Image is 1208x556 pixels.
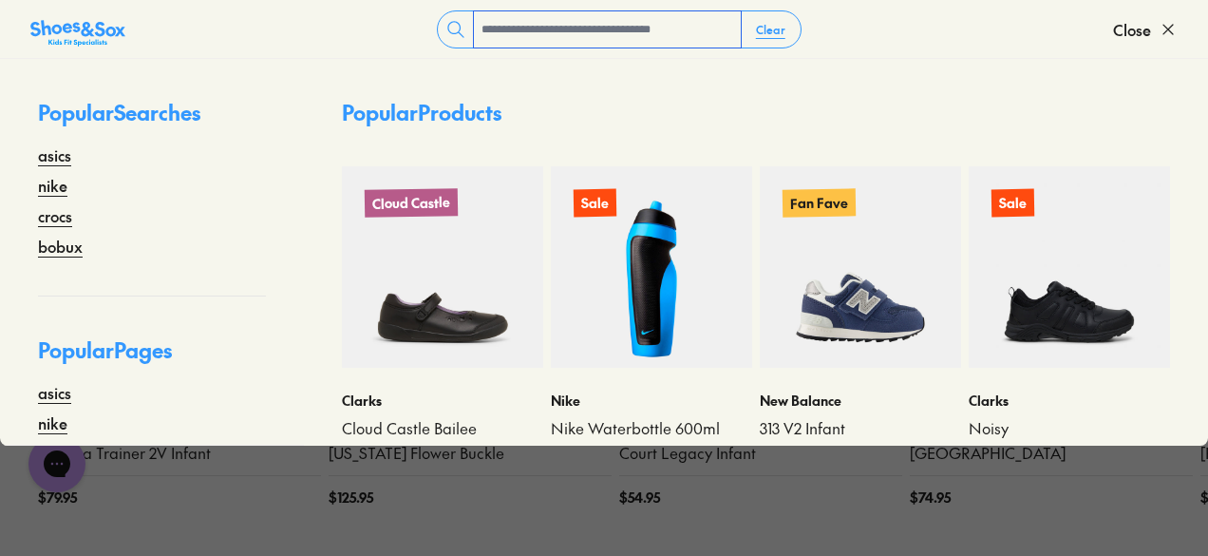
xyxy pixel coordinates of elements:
a: Cloud Castle Bailee [342,418,543,439]
a: Sale [551,166,752,368]
p: Popular Searches [38,97,266,144]
a: 313 V2 Infant [760,418,961,439]
a: Sale [969,166,1170,368]
p: Nike [551,391,752,411]
span: $ 125.95 [329,488,373,508]
p: Fan Fave [783,188,856,217]
a: Cloud Castle [342,166,543,368]
a: Fan Fave [760,166,961,368]
a: asics [38,381,71,404]
p: Cloud Castle [365,188,458,218]
a: Omega Trainer 2V Infant [38,443,321,464]
button: Clear [741,12,801,47]
p: Sale [991,189,1034,218]
span: Close [1113,18,1151,41]
a: asics [38,144,71,166]
span: $ 54.95 [619,488,660,508]
a: nike [38,174,67,197]
a: Noisy [969,418,1170,439]
a: [US_STATE] Flower Buckle [329,443,612,464]
p: New Balance [760,391,961,411]
iframe: Gorgias live chat messenger [19,429,95,499]
a: bobux [38,235,83,258]
img: SNS_Logo_Responsive.svg [30,18,125,48]
p: Popular Pages [38,335,266,381]
a: crocs [38,204,72,227]
p: Clarks [342,391,543,411]
span: $ 74.95 [910,488,951,508]
a: Court Legacy Infant [619,443,902,464]
a: Shoes &amp; Sox [30,14,125,45]
a: crocs [38,442,72,465]
p: Sale [574,189,616,218]
a: [GEOGRAPHIC_DATA] [910,443,1193,464]
button: Close [1113,9,1178,50]
p: Clarks [969,391,1170,411]
a: nike [38,412,67,434]
p: Popular Products [342,97,501,128]
a: Nike Waterbottle 600ml [551,418,752,439]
